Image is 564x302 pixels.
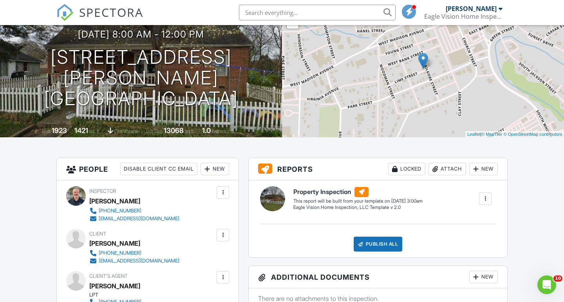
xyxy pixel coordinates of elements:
a: SPECTORA [56,11,143,27]
div: [EMAIL_ADDRESS][DOMAIN_NAME] [99,258,179,264]
div: Attach [428,163,466,175]
h3: [DATE] 8:00 am - 12:00 pm [78,29,204,40]
a: [EMAIL_ADDRESS][DOMAIN_NAME] [89,215,179,223]
div: [PHONE_NUMBER] [99,250,141,256]
span: crawlspace [114,128,139,134]
iframe: Intercom live chat [537,275,556,294]
a: © MapTiler [481,132,503,137]
span: Client's Agent [89,273,128,279]
div: Eagle Vision Home Inspection, LLC [424,13,503,20]
h6: Property Inspection [293,187,423,197]
h3: People [57,158,239,180]
div: New [469,271,498,283]
a: [PHONE_NUMBER] [89,249,179,257]
a: Leaflet [467,132,480,137]
div: Disable Client CC Email [120,163,197,175]
span: bathrooms [212,128,234,134]
input: Search everything... [239,5,396,20]
div: New [469,163,498,175]
div: Locked [388,163,425,175]
a: [PHONE_NUMBER] [89,207,179,215]
span: 10 [553,275,562,282]
div: New [201,163,229,175]
a: [PERSON_NAME] [89,280,140,292]
div: [PERSON_NAME] [446,5,497,13]
span: sq. ft. [89,128,100,134]
div: This report will be built from your template on [DATE] 3:00am [293,198,423,204]
div: LPT [89,292,186,298]
div: [PERSON_NAME] [89,237,140,249]
div: Eagle Vision Home Inspection, LLC Template v 2.0 [293,204,423,211]
div: 1.0 [202,126,211,135]
img: The Best Home Inspection Software - Spectora [56,4,74,21]
span: Built [42,128,51,134]
div: [PERSON_NAME] [89,195,140,207]
div: Publish All [354,237,403,252]
span: Inspector [89,188,116,194]
a: [EMAIL_ADDRESS][DOMAIN_NAME] [89,257,179,265]
h1: [STREET_ADDRESS][PERSON_NAME] [GEOGRAPHIC_DATA] [13,47,269,109]
span: Client [89,231,106,237]
h3: Reports [249,158,507,180]
span: SPECTORA [79,4,143,20]
span: Lot Size [146,128,163,134]
div: 1421 [74,126,88,135]
div: 13068 [164,126,184,135]
div: [PHONE_NUMBER] [99,208,141,214]
span: sq.ft. [185,128,195,134]
a: © OpenStreetMap contributors [504,132,562,137]
div: 1923 [52,126,67,135]
div: | [465,131,564,138]
div: [EMAIL_ADDRESS][DOMAIN_NAME] [99,216,179,222]
h3: Additional Documents [249,266,507,288]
